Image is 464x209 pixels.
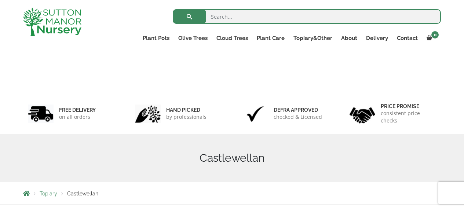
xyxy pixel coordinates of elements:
[252,33,289,43] a: Plant Care
[166,113,207,121] p: by professionals
[23,7,81,36] img: logo
[173,9,441,24] input: Search...
[59,107,96,113] h6: FREE DELIVERY
[166,107,207,113] h6: hand picked
[59,113,96,121] p: on all orders
[135,104,161,123] img: 2.jpg
[174,33,212,43] a: Olive Trees
[23,190,441,196] nav: Breadcrumbs
[40,191,57,197] a: Topiary
[274,107,322,113] h6: Defra approved
[23,151,441,165] h1: Castlewellan
[422,33,441,43] a: 0
[242,104,268,123] img: 3.jpg
[381,103,436,110] h6: Price promise
[212,33,252,43] a: Cloud Trees
[392,33,422,43] a: Contact
[350,103,375,125] img: 4.jpg
[67,191,98,197] span: Castlewellan
[337,33,362,43] a: About
[274,113,322,121] p: checked & Licensed
[362,33,392,43] a: Delivery
[28,104,54,123] img: 1.jpg
[431,31,439,38] span: 0
[289,33,337,43] a: Topiary&Other
[138,33,174,43] a: Plant Pots
[381,110,436,124] p: consistent price checks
